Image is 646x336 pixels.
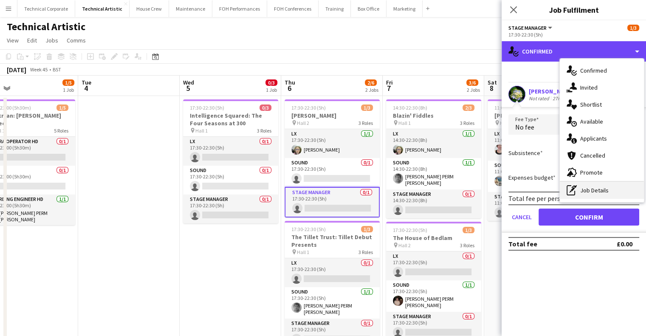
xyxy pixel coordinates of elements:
[494,104,531,111] span: 11:00-23:00 (12h)
[502,4,646,15] h3: Job Fulfilment
[285,233,380,248] h3: The Tillet Trust: Tillet Debut Presents
[42,35,62,46] a: Jobs
[580,101,602,108] span: Shortlist
[500,120,512,126] span: Hall 1
[283,83,295,93] span: 6
[291,226,326,232] span: 17:30-22:30 (5h)
[63,35,89,46] a: Comms
[285,112,380,119] h3: [PERSON_NAME]
[297,120,309,126] span: Hall 2
[7,37,19,44] span: View
[67,37,86,44] span: Comms
[580,135,607,142] span: Applicants
[386,189,481,218] app-card-role: Stage Manager0/114:30-22:30 (8h)
[488,112,583,119] h3: [PERSON_NAME]
[285,158,380,187] app-card-role: Sound0/117:30-22:30 (5h)
[365,79,377,86] span: 2/6
[266,87,277,93] div: 1 Job
[365,87,378,93] div: 2 Jobs
[297,249,309,255] span: Hall 1
[285,99,380,217] app-job-card: 17:30-22:30 (5h)1/3[PERSON_NAME] Hall 23 RolesLX1/117:30-22:30 (5h)[PERSON_NAME]Sound0/117:30-22:...
[460,120,474,126] span: 3 Roles
[580,152,605,159] span: Cancelled
[358,249,373,255] span: 3 Roles
[460,242,474,248] span: 3 Roles
[319,0,351,17] button: Training
[463,227,474,233] span: 1/3
[486,83,497,93] span: 8
[488,79,497,86] span: Sat
[183,79,194,86] span: Wed
[502,41,646,62] div: Confirmed
[361,226,373,232] span: 1/3
[627,25,639,31] span: 1/3
[56,104,68,111] span: 1/5
[24,35,40,46] a: Edit
[529,88,574,95] div: [PERSON_NAME]
[393,227,427,233] span: 17:30-22:30 (5h)
[398,120,411,126] span: Hall 1
[195,127,208,134] span: Hall 1
[130,0,169,17] button: House Crew
[386,79,393,86] span: Fri
[285,258,380,287] app-card-role: LX0/117:30-22:30 (5h)
[466,79,478,86] span: 3/6
[508,25,553,31] button: Stage Manager
[580,84,598,91] span: Invited
[508,149,543,157] label: Subsistence
[75,0,130,17] button: Technical Artistic
[17,0,75,17] button: Technical Corporate
[260,104,271,111] span: 0/3
[539,209,639,226] button: Confirm
[560,182,644,199] div: Job Details
[488,129,583,161] app-card-role: LX1/111:00-23:00 (12h)[PERSON_NAME] PERM [PERSON_NAME]
[183,99,278,223] app-job-card: 17:30-22:30 (5h)0/3Intelligence Squared: The Four Seasons at 300 Hall 13 RolesLX0/117:30-22:30 (5...
[285,129,380,158] app-card-role: LX1/117:30-22:30 (5h)[PERSON_NAME]
[183,137,278,166] app-card-role: LX0/117:30-22:30 (5h)
[551,95,564,102] div: 27m
[463,104,474,111] span: 2/3
[529,95,551,102] div: Not rated
[386,158,481,189] app-card-role: Sound1/114:30-22:30 (8h)[PERSON_NAME] PERM [PERSON_NAME]
[267,0,319,17] button: FOH Conferences
[508,31,639,38] div: 17:30-22:30 (5h)
[291,104,326,111] span: 17:30-22:30 (5h)
[386,234,481,242] h3: The House of Bedlam
[190,104,224,111] span: 17:30-22:30 (5h)
[386,99,481,218] app-job-card: 14:30-22:30 (8h)2/3Blazin' Fiddles Hall 13 RolesLX1/114:30-22:30 (8h)[PERSON_NAME]Sound1/114:30-2...
[386,251,481,280] app-card-role: LX0/117:30-22:30 (5h)
[80,83,91,93] span: 4
[45,37,58,44] span: Jobs
[398,242,411,248] span: Hall 2
[393,104,427,111] span: 14:30-22:30 (8h)
[508,25,547,31] span: Stage Manager
[82,79,91,86] span: Tue
[488,161,583,192] app-card-role: Sound1/111:00-23:00 (12h)[PERSON_NAME] PERM [PERSON_NAME]
[265,79,277,86] span: 0/3
[62,79,74,86] span: 1/5
[385,83,393,93] span: 7
[508,240,537,248] div: Total fee
[63,87,74,93] div: 1 Job
[508,209,535,226] button: Cancel
[182,83,194,93] span: 5
[358,120,373,126] span: 3 Roles
[285,79,295,86] span: Thu
[386,129,481,158] app-card-role: LX1/114:30-22:30 (8h)[PERSON_NAME]
[7,20,85,33] h1: Technical Artistic
[285,187,380,217] app-card-role: Stage Manager0/117:30-22:30 (5h)
[386,0,423,17] button: Marketing
[617,240,632,248] div: £0.00
[580,118,603,125] span: Available
[27,37,37,44] span: Edit
[285,287,380,319] app-card-role: Sound1/117:30-22:30 (5h)[PERSON_NAME] PERM [PERSON_NAME]
[488,99,583,221] app-job-card: 11:00-23:00 (12h)2/3[PERSON_NAME] Hall 13 RolesLX1/111:00-23:00 (12h)[PERSON_NAME] PERM [PERSON_N...
[3,35,22,46] a: View
[508,174,556,181] label: Expenses budget
[515,123,534,131] span: No fee
[467,87,480,93] div: 2 Jobs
